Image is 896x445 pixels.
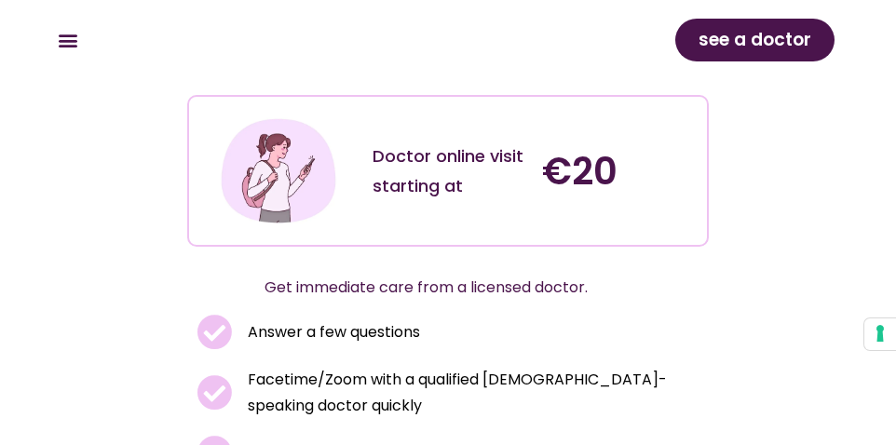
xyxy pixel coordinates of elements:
[542,149,693,194] h4: €20
[675,19,835,61] a: see a doctor
[187,275,665,301] p: Get immediate care from a licensed doctor.
[699,25,811,55] span: see a doctor
[243,319,420,345] span: Answer a few questions
[864,318,896,350] button: Your consent preferences for tracking technologies
[218,111,339,232] img: Illustration depicting a young woman in a casual outfit, engaged with her smartphone. She has a p...
[243,367,699,419] span: Facetime/Zoom with a qualified [DEMOGRAPHIC_DATA]-speaking doctor quickly
[52,25,83,56] div: Menu Toggle
[373,142,523,201] div: Doctor online visit starting at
